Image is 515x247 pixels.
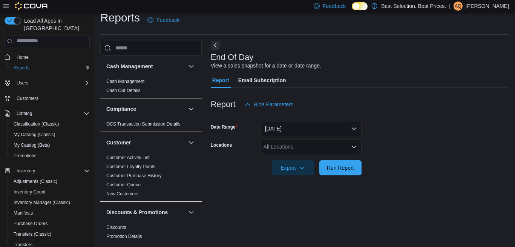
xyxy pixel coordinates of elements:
[11,177,90,186] span: Adjustments (Classic)
[449,2,451,11] p: |
[2,78,93,88] button: Users
[156,16,179,24] span: Feedback
[106,87,141,94] span: Cash Out Details
[17,54,29,60] span: Home
[14,189,46,195] span: Inventory Count
[11,130,90,139] span: My Catalog (Classic)
[14,166,38,175] button: Inventory
[14,94,41,103] a: Customers
[21,17,90,32] span: Load All Apps in [GEOGRAPHIC_DATA]
[238,73,286,88] span: Email Subscription
[254,101,293,108] span: Hide Parameters
[8,208,93,218] button: Manifests
[327,164,354,172] span: Run Report
[14,52,90,62] span: Home
[106,173,162,179] span: Customer Purchase History
[454,2,463,11] div: Amilya Quakenbush
[8,187,93,197] button: Inventory Count
[352,2,368,10] input: Dark Mode
[11,177,60,186] a: Adjustments (Classic)
[8,176,93,187] button: Adjustments (Classic)
[14,121,59,127] span: Classification (Classic)
[17,95,38,101] span: Customers
[11,120,90,129] span: Classification (Classic)
[8,150,93,161] button: Promotions
[14,153,37,159] span: Promotions
[106,209,185,216] button: Discounts & Promotions
[14,132,55,138] span: My Catalog (Classic)
[106,225,126,230] a: Discounts
[14,178,57,184] span: Adjustments (Classic)
[17,110,32,117] span: Catalog
[187,104,196,114] button: Compliance
[11,230,54,239] a: Transfers (Classic)
[466,2,509,11] p: [PERSON_NAME]
[14,65,29,71] span: Reports
[11,209,36,218] a: Manifests
[14,78,90,87] span: Users
[106,209,168,216] h3: Discounts & Promotions
[2,108,93,119] button: Catalog
[100,77,202,98] div: Cash Management
[11,209,90,218] span: Manifests
[212,73,229,88] span: Report
[211,62,321,70] div: View a sales snapshot for a date or date range.
[187,138,196,147] button: Customer
[319,160,362,175] button: Run Report
[106,182,141,188] span: Customer Queue
[11,63,90,72] span: Reports
[106,121,181,127] a: OCS Transaction Submission Details
[8,129,93,140] button: My Catalog (Classic)
[106,88,141,93] a: Cash Out Details
[106,155,150,161] span: Customer Activity List
[106,63,185,70] button: Cash Management
[106,155,150,160] a: Customer Activity List
[261,121,362,136] button: [DATE]
[106,63,153,70] h3: Cash Management
[14,199,70,206] span: Inventory Manager (Classic)
[8,63,93,73] button: Reports
[323,2,346,10] span: Feedback
[351,144,357,150] button: Open list of options
[106,191,138,197] span: New Customers
[11,187,90,196] span: Inventory Count
[11,219,51,228] a: Purchase Orders
[14,221,48,227] span: Purchase Orders
[11,219,90,228] span: Purchase Orders
[14,142,50,148] span: My Catalog (Beta)
[8,140,93,150] button: My Catalog (Beta)
[272,160,314,175] button: Export
[242,97,296,112] button: Hide Parameters
[17,168,35,174] span: Inventory
[211,53,254,62] h3: End Of Day
[8,197,93,208] button: Inventory Manager (Classic)
[106,78,144,84] span: Cash Management
[106,224,126,230] span: Discounts
[2,166,93,176] button: Inventory
[11,141,53,150] a: My Catalog (Beta)
[276,160,310,175] span: Export
[106,105,185,113] button: Compliance
[8,218,93,229] button: Purchase Orders
[106,182,141,187] a: Customer Queue
[14,78,31,87] button: Users
[106,164,155,169] a: Customer Loyalty Points
[17,80,28,86] span: Users
[211,124,238,130] label: Date Range
[144,12,182,28] a: Feedback
[14,166,90,175] span: Inventory
[106,164,155,170] span: Customer Loyalty Points
[106,139,185,146] button: Customer
[106,233,142,239] span: Promotion Details
[14,210,33,216] span: Manifests
[11,198,73,207] a: Inventory Manager (Classic)
[14,231,51,237] span: Transfers (Classic)
[187,208,196,217] button: Discounts & Promotions
[106,139,131,146] h3: Customer
[11,151,90,160] span: Promotions
[100,10,140,25] h1: Reports
[8,119,93,129] button: Classification (Classic)
[8,229,93,239] button: Transfers (Classic)
[2,52,93,63] button: Home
